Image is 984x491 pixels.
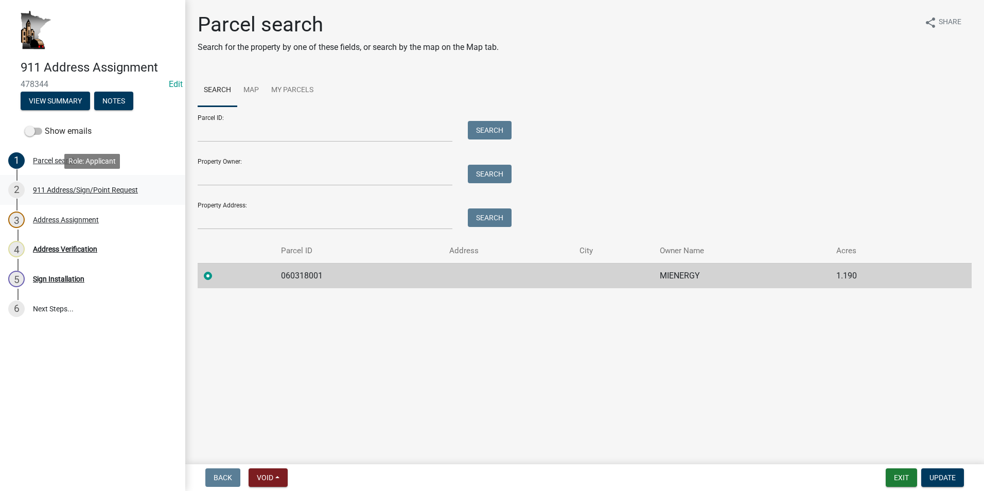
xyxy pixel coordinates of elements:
div: 911 Address/Sign/Point Request [33,186,138,194]
div: 1 [8,152,25,169]
h4: 911 Address Assignment [21,60,177,75]
div: Address Assignment [33,216,99,223]
div: 3 [8,212,25,228]
button: shareShare [916,12,970,32]
span: Back [214,474,232,482]
div: 2 [8,182,25,198]
th: Parcel ID [275,239,444,263]
button: Back [205,468,240,487]
label: Show emails [25,125,92,137]
h1: Parcel search [198,12,499,37]
span: Share [939,16,961,29]
a: Search [198,74,237,107]
span: Void [257,474,273,482]
button: Exit [886,468,917,487]
p: Search for the property by one of these fields, or search by the map on the Map tab. [198,41,499,54]
a: My Parcels [265,74,320,107]
td: 1.190 [830,263,933,288]
div: Address Verification [33,246,97,253]
wm-modal-confirm: Edit Application Number [169,79,183,89]
div: Parcel search [33,157,76,164]
div: 4 [8,241,25,257]
img: Houston County, Minnesota [21,11,51,49]
button: Search [468,121,512,139]
i: share [924,16,937,29]
wm-modal-confirm: Notes [94,97,133,106]
th: Acres [830,239,933,263]
wm-modal-confirm: Summary [21,97,90,106]
button: Search [468,208,512,227]
th: Address [443,239,573,263]
button: Search [468,165,512,183]
span: 478344 [21,79,165,89]
th: City [573,239,654,263]
a: Map [237,74,265,107]
button: Void [249,468,288,487]
div: 5 [8,271,25,287]
span: Update [929,474,956,482]
button: Update [921,468,964,487]
div: 6 [8,301,25,317]
a: Edit [169,79,183,89]
td: 060318001 [275,263,444,288]
th: Owner Name [654,239,830,263]
button: Notes [94,92,133,110]
div: Sign Installation [33,275,84,283]
button: View Summary [21,92,90,110]
td: MIENERGY [654,263,830,288]
div: Role: Applicant [64,154,120,169]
